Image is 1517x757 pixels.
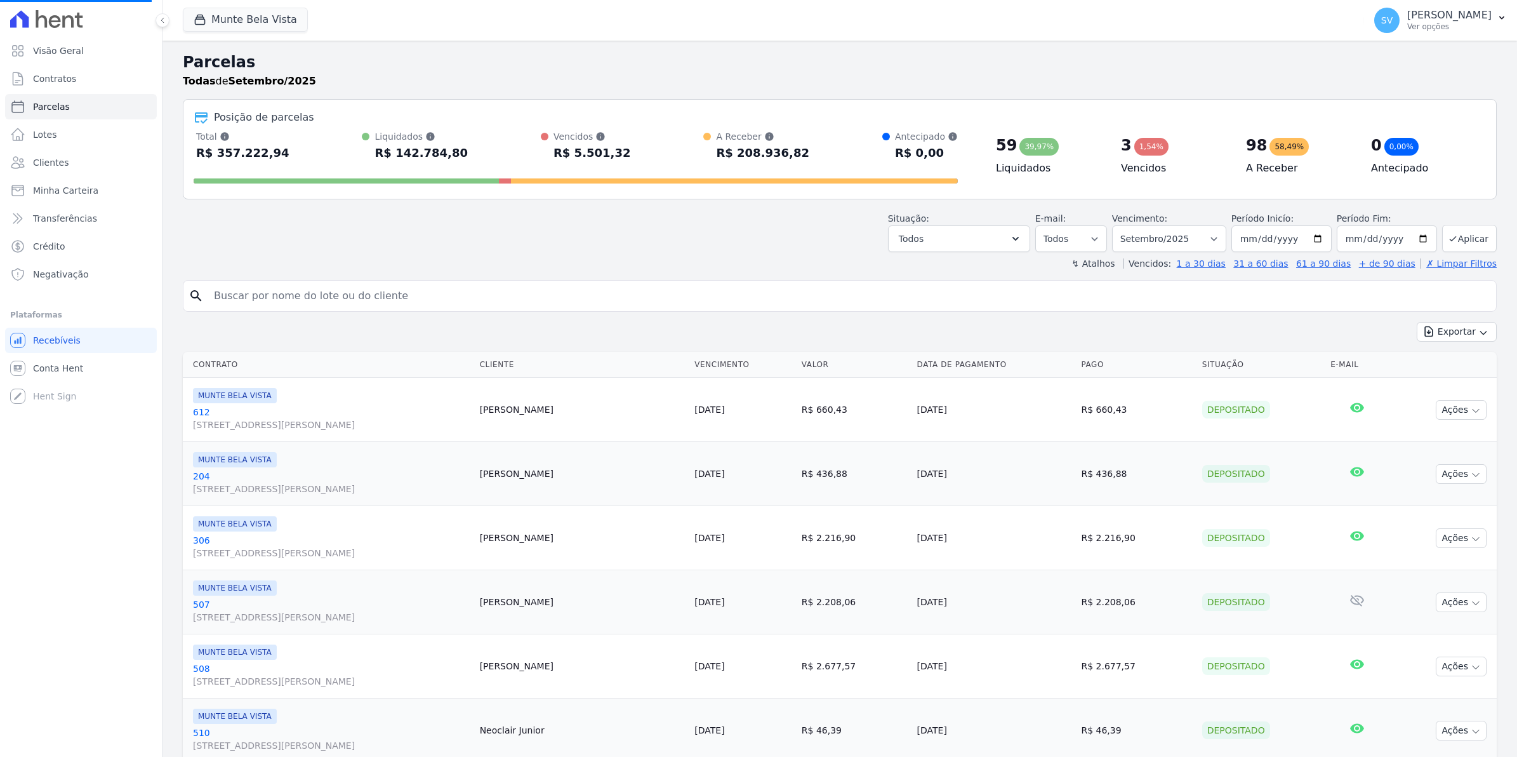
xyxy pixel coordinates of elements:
a: Parcelas [5,94,157,119]
span: Todos [899,231,924,246]
a: [DATE] [694,405,724,415]
span: [STREET_ADDRESS][PERSON_NAME] [193,547,470,559]
span: Clientes [33,156,69,169]
span: [STREET_ADDRESS][PERSON_NAME] [193,611,470,624]
button: Aplicar [1442,225,1497,252]
td: [PERSON_NAME] [475,570,690,634]
a: 508[STREET_ADDRESS][PERSON_NAME] [193,662,470,688]
td: R$ 2.677,57 [1076,634,1196,699]
label: ↯ Atalhos [1071,258,1115,269]
div: Vencidos [553,130,630,143]
a: [DATE] [694,725,724,735]
button: Ações [1436,400,1487,420]
span: Lotes [33,128,57,141]
div: R$ 0,00 [895,143,958,163]
button: Ações [1436,721,1487,740]
th: Vencimento [689,352,797,378]
div: 0 [1371,135,1382,156]
h4: Antecipado [1371,161,1476,176]
a: + de 90 dias [1359,258,1415,269]
div: 58,49% [1269,138,1309,156]
a: 507[STREET_ADDRESS][PERSON_NAME] [193,598,470,624]
a: 31 a 60 dias [1233,258,1288,269]
button: Ações [1436,464,1487,484]
td: R$ 2.208,06 [797,570,912,634]
th: Situação [1197,352,1325,378]
div: Depositado [1202,529,1270,547]
div: Posição de parcelas [214,110,314,125]
div: Plataformas [10,307,152,323]
div: 0,00% [1384,138,1419,156]
h4: Liquidados [996,161,1101,176]
h2: Parcelas [183,51,1497,74]
h4: Vencidos [1121,161,1226,176]
span: [STREET_ADDRESS][PERSON_NAME] [193,739,470,752]
span: [STREET_ADDRESS][PERSON_NAME] [193,419,470,431]
button: Ações [1436,657,1487,676]
a: 204[STREET_ADDRESS][PERSON_NAME] [193,470,470,495]
td: R$ 2.208,06 [1076,570,1196,634]
a: 510[STREET_ADDRESS][PERSON_NAME] [193,727,470,752]
a: ✗ Limpar Filtros [1421,258,1497,269]
label: Vencimento: [1112,213,1167,224]
td: [PERSON_NAME] [475,378,690,442]
a: 612[STREET_ADDRESS][PERSON_NAME] [193,406,470,431]
div: Liquidados [374,130,468,143]
div: 1,54% [1134,138,1169,156]
span: Parcelas [33,100,70,113]
th: Data de Pagamento [912,352,1076,378]
td: R$ 2.216,90 [797,506,912,570]
span: Crédito [33,240,65,253]
div: Antecipado [895,130,958,143]
span: Minha Carteira [33,184,98,197]
label: E-mail: [1035,213,1066,224]
div: 59 [996,135,1017,156]
th: Cliente [475,352,690,378]
label: Situação: [888,213,929,224]
p: de [183,74,316,89]
span: MUNTE BELA VISTA [193,709,277,724]
div: R$ 357.222,94 [196,143,289,163]
label: Vencidos: [1123,258,1171,269]
label: Período Inicío: [1231,213,1294,224]
div: Depositado [1202,721,1270,739]
td: R$ 436,88 [1076,442,1196,506]
a: [DATE] [694,469,724,479]
i: search [189,288,204,304]
a: Crédito [5,234,157,259]
a: Negativação [5,262,157,287]
button: SV [PERSON_NAME] Ver opções [1364,3,1517,38]
p: Ver opções [1407,22,1492,32]
button: Munte Bela Vista [183,8,308,32]
td: R$ 2.216,90 [1076,506,1196,570]
a: [DATE] [694,661,724,671]
a: 61 a 90 dias [1296,258,1351,269]
a: 1 a 30 dias [1177,258,1226,269]
div: Depositado [1202,401,1270,419]
span: SV [1381,16,1393,25]
td: [PERSON_NAME] [475,506,690,570]
span: MUNTE BELA VISTA [193,580,277,596]
div: 39,97% [1019,138,1059,156]
strong: Todas [183,75,216,87]
td: R$ 660,43 [797,378,912,442]
span: [STREET_ADDRESS][PERSON_NAME] [193,483,470,495]
th: Valor [797,352,912,378]
p: [PERSON_NAME] [1407,9,1492,22]
th: E-mail [1325,352,1388,378]
span: Conta Hent [33,362,83,375]
th: Contrato [183,352,475,378]
td: [DATE] [912,634,1076,699]
div: 98 [1246,135,1267,156]
div: R$ 208.936,82 [716,143,809,163]
div: Depositado [1202,657,1270,675]
button: Ações [1436,528,1487,548]
input: Buscar por nome do lote ou do cliente [206,283,1491,309]
a: Recebíveis [5,328,157,353]
span: Negativação [33,268,89,281]
a: 306[STREET_ADDRESS][PERSON_NAME] [193,534,470,559]
a: Conta Hent [5,356,157,381]
td: [PERSON_NAME] [475,634,690,699]
span: MUNTE BELA VISTA [193,516,277,532]
span: MUNTE BELA VISTA [193,645,277,660]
